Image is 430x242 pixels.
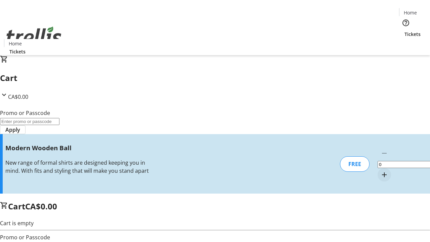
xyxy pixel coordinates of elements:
span: CA$0.00 [8,93,28,100]
span: Home [9,40,22,47]
span: Tickets [404,31,421,38]
a: Home [4,40,26,47]
h3: Modern Wooden Ball [5,143,152,153]
div: New range of formal shirts are designed keeping you in mind. With fits and styling that will make... [5,159,152,175]
button: Help [399,16,413,30]
button: Increment by one [378,168,391,182]
div: FREE [340,156,370,172]
a: Tickets [399,31,426,38]
a: Home [399,9,421,16]
span: Apply [5,126,20,134]
a: Tickets [4,48,31,55]
button: Cart [399,38,413,51]
span: Home [404,9,417,16]
img: Orient E2E Organization nT60z8YMDY's Logo [4,19,64,53]
span: CA$0.00 [25,201,57,212]
span: Tickets [9,48,26,55]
